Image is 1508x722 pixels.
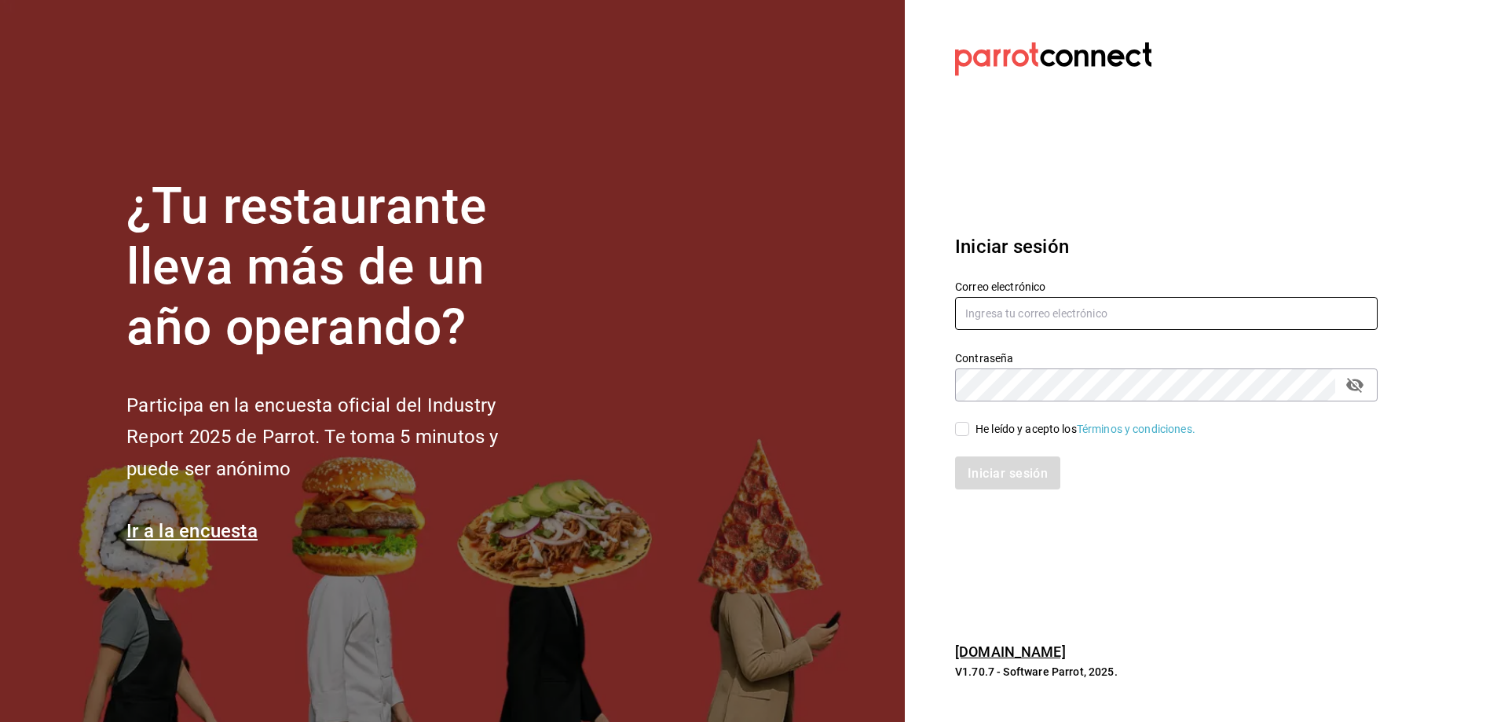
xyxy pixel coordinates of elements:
a: Términos y condiciones. [1077,423,1195,435]
font: ¿Tu restaurante lleva más de un año operando? [126,177,486,357]
font: Iniciar sesión [955,236,1069,258]
font: Contraseña [955,352,1013,365]
font: He leído y acepto los [975,423,1077,435]
font: Participa en la encuesta oficial del Industry Report 2025 de Parrot. Te toma 5 minutos y puede se... [126,394,498,481]
a: [DOMAIN_NAME] [955,643,1066,660]
font: V1.70.7 - Software Parrot, 2025. [955,665,1118,678]
font: Correo electrónico [955,280,1045,293]
input: Ingresa tu correo electrónico [955,297,1378,330]
a: Ir a la encuesta [126,520,258,542]
button: campo de contraseña [1341,372,1368,398]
